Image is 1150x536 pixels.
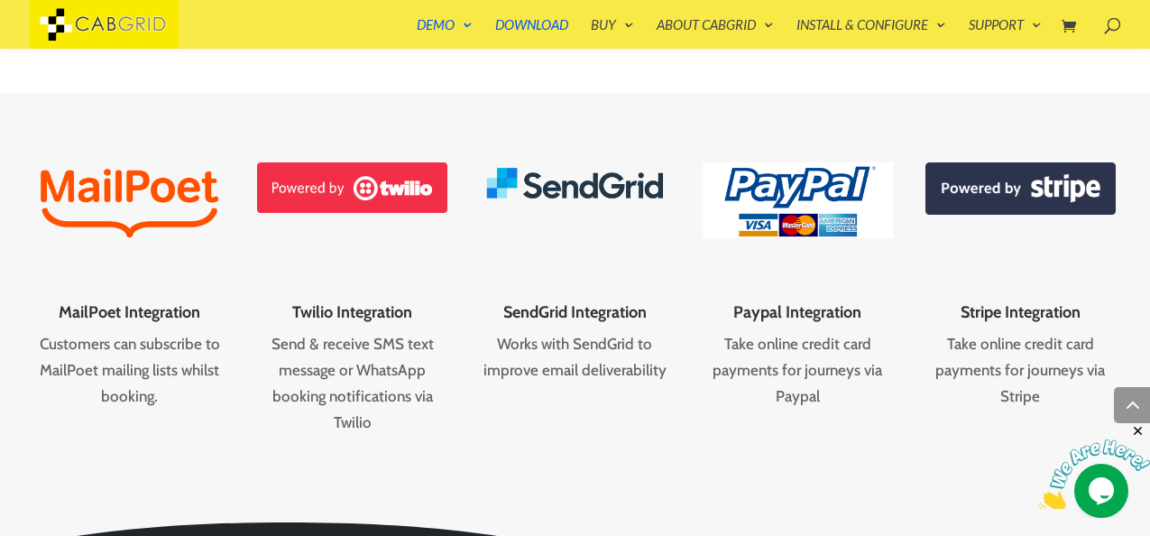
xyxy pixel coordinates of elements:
img: Stripe [925,162,1116,215]
span: MailPoet Integration [59,302,200,322]
img: Paypal [703,162,893,239]
img: Twilio [257,162,447,213]
p: Take online credit card payments for journeys via Paypal [703,331,893,410]
a: Install & Configure [796,18,946,49]
img: SendGrid [480,162,670,204]
p: Take online credit card payments for journeys via Stripe [925,331,1116,410]
img: MailPoet [34,162,225,244]
span: SendGrid Integration [503,302,647,322]
p: Customers can subscribe to MailPoet mailing lists whilst booking. [34,331,225,410]
a: About CabGrid [657,18,774,49]
a: CabGrid Taxi Plugin [30,13,179,32]
span: Twilio Integration [292,302,412,322]
p: Send & receive SMS text message or WhatsApp booking notifications via Twilio [257,331,447,436]
a: Support [969,18,1042,49]
span: Stripe Integration [961,302,1081,322]
p: Works with SendGrid to improve email deliverability [480,331,670,384]
a: Download [495,18,568,49]
span: Paypal Integration [733,302,861,322]
a: Demo [417,18,473,49]
a: Buy [591,18,634,49]
iframe: chat widget [1038,423,1150,509]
